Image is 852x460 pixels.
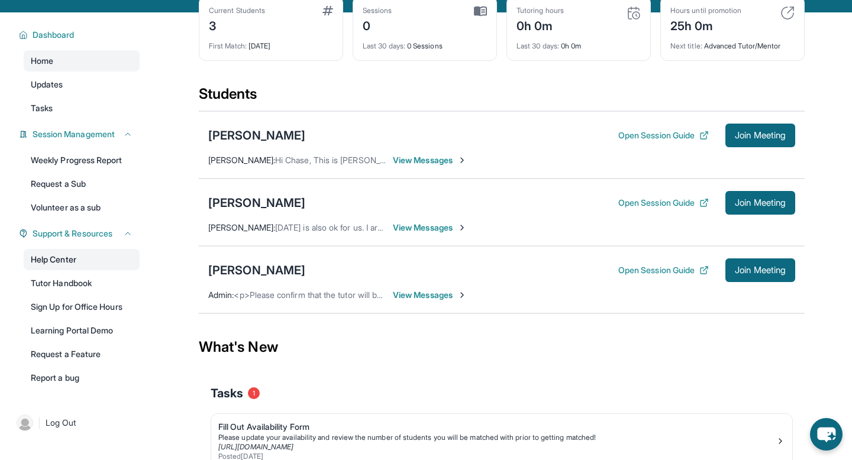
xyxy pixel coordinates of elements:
a: Sign Up for Office Hours [24,296,140,318]
div: [PERSON_NAME] [208,262,305,278]
div: [DATE] [209,34,333,51]
div: Students [199,85,805,111]
div: 0h 0m [517,34,641,51]
span: Tasks [31,102,53,114]
img: card [780,6,795,20]
img: Chevron-Right [457,223,467,232]
div: Hours until promotion [670,6,741,15]
div: Please update your availability and review the number of students you will be matched with prior ... [218,433,776,442]
div: Current Students [209,6,265,15]
div: 3 [209,15,265,34]
img: user-img [17,414,33,431]
button: chat-button [810,418,843,451]
button: Open Session Guide [618,129,709,141]
span: Join Meeting [735,132,786,139]
div: Tutoring hours [517,6,564,15]
span: Session Management [33,128,115,140]
span: View Messages [393,154,467,166]
button: Join Meeting [725,124,795,147]
span: Last 30 days : [363,41,405,50]
a: Learning Portal Demo [24,320,140,341]
a: Help Center [24,249,140,270]
div: 0h 0m [517,15,564,34]
span: <p>Please confirm that the tutor will be able to attend your first assigned meeting time before j... [234,290,661,300]
span: Join Meeting [735,199,786,206]
span: View Messages [393,289,467,301]
img: Chevron-Right [457,156,467,165]
span: 1 [248,387,260,399]
a: |Log Out [12,410,140,436]
a: Home [24,50,140,72]
span: Log Out [46,417,76,429]
button: Open Session Guide [618,197,709,209]
a: Report a bug [24,367,140,388]
div: [PERSON_NAME] [208,195,305,211]
img: card [322,6,333,15]
span: Home [31,55,53,67]
span: Last 30 days : [517,41,559,50]
div: [PERSON_NAME] [208,127,305,144]
span: [PERSON_NAME] : [208,222,275,232]
a: Request a Sub [24,173,140,195]
div: Sessions [363,6,392,15]
span: First Match : [209,41,247,50]
a: Tutor Handbook [24,273,140,294]
span: Dashboard [33,29,75,41]
a: Weekly Progress Report [24,150,140,171]
div: What's New [199,321,805,373]
span: View Messages [393,222,467,234]
span: Tasks [211,385,243,401]
button: Session Management [28,128,133,140]
div: 0 [363,15,392,34]
div: 0 Sessions [363,34,487,51]
span: Hi Chase, This is [PERSON_NAME], [PERSON_NAME]'s mom. We are available to start [DATE] [275,155,624,165]
img: Chevron-Right [457,290,467,300]
button: Support & Resources [28,228,133,239]
span: Support & Resources [33,228,112,239]
button: Join Meeting [725,258,795,282]
div: 25h 0m [670,15,741,34]
span: Updates [31,79,63,90]
img: card [474,6,487,17]
span: [PERSON_NAME] : [208,155,275,165]
a: Updates [24,74,140,95]
div: Advanced Tutor/Mentor [670,34,795,51]
button: Open Session Guide [618,264,709,276]
button: Join Meeting [725,191,795,215]
a: Request a Feature [24,344,140,365]
img: card [627,6,641,20]
a: Tasks [24,98,140,119]
div: Fill Out Availability Form [218,421,776,433]
a: [URL][DOMAIN_NAME] [218,442,293,451]
span: Admin : [208,290,234,300]
span: Join Meeting [735,267,786,274]
button: Dashboard [28,29,133,41]
span: | [38,416,41,430]
a: Volunteer as a sub [24,197,140,218]
span: Next title : [670,41,702,50]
